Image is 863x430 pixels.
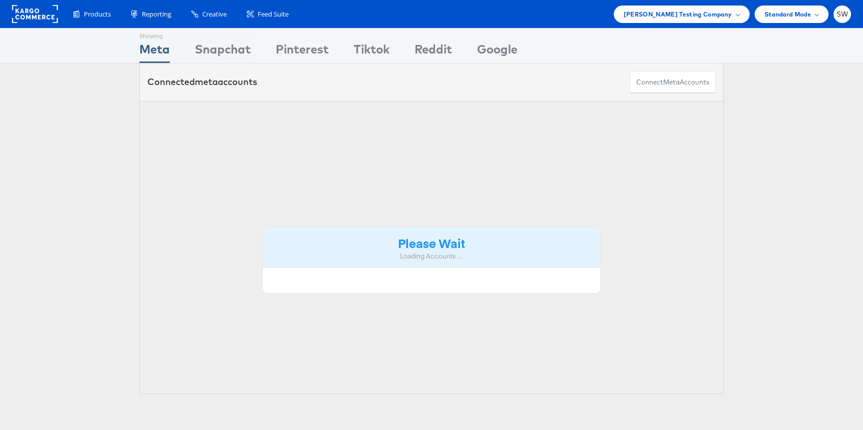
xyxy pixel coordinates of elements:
[663,77,680,87] span: meta
[477,40,517,63] div: Google
[398,234,465,251] strong: Please Wait
[354,40,390,63] div: Tiktok
[139,40,170,63] div: Meta
[147,75,257,88] div: Connected accounts
[415,40,452,63] div: Reddit
[195,76,218,87] span: meta
[624,9,732,19] span: [PERSON_NAME] Testing Company
[195,40,251,63] div: Snapchat
[630,71,716,93] button: ConnectmetaAccounts
[202,9,227,19] span: Creative
[276,40,329,63] div: Pinterest
[258,9,289,19] span: Feed Suite
[837,11,849,17] span: SW
[142,9,171,19] span: Reporting
[84,9,111,19] span: Products
[139,28,170,40] div: Showing
[765,9,811,19] span: Standard Mode
[270,251,593,261] div: Loading Accounts ....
